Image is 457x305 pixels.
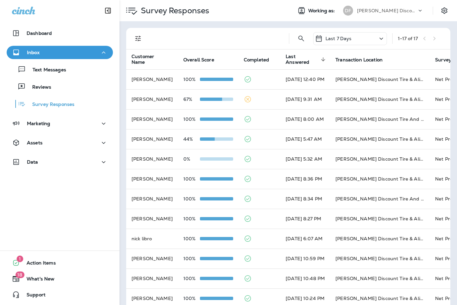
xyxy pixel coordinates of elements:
p: Dashboard [27,31,52,36]
span: 18 [15,271,24,278]
td: [PERSON_NAME] [126,189,178,209]
button: Marketing [7,117,113,130]
td: [PERSON_NAME] [126,249,178,268]
p: Data [27,159,38,165]
button: Text Messages [7,62,113,76]
td: [PERSON_NAME] Discount Tire & Alignment [GEOGRAPHIC_DATA] ([STREET_ADDRESS]) [330,69,430,89]
p: Last 7 Days [325,36,352,41]
p: 44% [183,136,200,142]
button: 18What's New [7,272,113,285]
span: Completed [244,57,278,63]
p: 0% [183,156,200,162]
td: nick libro [126,229,178,249]
td: [DATE] 12:40 PM [280,69,330,89]
td: [PERSON_NAME] Discount Tire & Alignment [GEOGRAPHIC_DATA] ([STREET_ADDRESS]) [330,209,430,229]
p: 100% [183,296,200,301]
td: [PERSON_NAME] [126,169,178,189]
p: [PERSON_NAME] Discount Tire & Alignment [357,8,417,13]
span: Last Answered [286,54,327,65]
td: [DATE] 9:31 AM [280,89,330,109]
td: [PERSON_NAME] Discount Tire & Alignment [PERSON_NAME] ([STREET_ADDRESS]) [330,89,430,109]
td: [PERSON_NAME] [126,89,178,109]
span: Customer Name [132,54,175,65]
p: Assets [27,140,43,145]
button: Settings [438,5,450,17]
td: [DATE] 6:07 AM [280,229,330,249]
span: Support [20,292,46,300]
td: [PERSON_NAME] [126,268,178,288]
p: 100% [183,176,200,182]
button: 1Action Items [7,256,113,269]
span: Working as: [308,8,336,14]
button: Assets [7,136,113,149]
td: [PERSON_NAME] Discount Tire & Alignment - Damariscotta (5 [PERSON_NAME] Plz,) [330,229,430,249]
p: Reviews [26,84,51,91]
span: Customer Name [132,54,167,65]
p: Marketing [27,121,50,126]
button: Reviews [7,80,113,94]
td: [PERSON_NAME] Discount Tire & Alignment - Damariscotta (5 [PERSON_NAME] Plz,) [330,249,430,268]
p: 100% [183,216,200,221]
td: [PERSON_NAME] Discount Tire & Alignment - Damariscotta (5 [PERSON_NAME] Plz,) [330,169,430,189]
p: Text Messages [26,67,66,73]
td: [DATE] 8:27 PM [280,209,330,229]
p: 100% [183,196,200,201]
td: [PERSON_NAME] Discount Tire And Alignment - [GEOGRAPHIC_DATA] ([STREET_ADDRESS]) [330,109,430,129]
td: [DATE] 8:34 PM [280,189,330,209]
td: [DATE] 10:59 PM [280,249,330,268]
div: DF [343,6,353,16]
span: Transaction Location [335,57,391,63]
span: What's New [20,276,54,284]
td: [PERSON_NAME] Discount Tire & Alignment [PERSON_NAME] ([STREET_ADDRESS]) [330,129,430,149]
p: 100% [183,77,200,82]
span: Action Items [20,260,56,268]
button: Collapse Sidebar [99,4,117,17]
button: Survey Responses [7,97,113,111]
td: [PERSON_NAME] [126,69,178,89]
span: Last Answered [286,54,319,65]
button: Data [7,155,113,169]
span: Overall Score [183,57,214,63]
td: [PERSON_NAME] Discount Tire And Alignment - [GEOGRAPHIC_DATA] ([STREET_ADDRESS]) [330,189,430,209]
button: Search Survey Responses [295,32,308,45]
button: Inbox [7,46,113,59]
span: Completed [244,57,269,63]
p: 100% [183,276,200,281]
span: 1 [17,256,23,262]
p: Survey Responses [26,102,74,108]
p: 67% [183,97,200,102]
td: [PERSON_NAME] Discount Tire & Alignment- [GEOGRAPHIC_DATA] ([STREET_ADDRESS]) [330,149,430,169]
p: Survey Responses [138,6,209,16]
span: Transaction Location [335,57,383,63]
td: [PERSON_NAME] [126,149,178,169]
p: 100% [183,256,200,261]
p: 100% [183,116,200,122]
button: Dashboard [7,27,113,40]
td: [DATE] 8:36 PM [280,169,330,189]
td: [DATE] 5:32 AM [280,149,330,169]
p: Inbox [27,50,40,55]
td: [DATE] 5:47 AM [280,129,330,149]
span: Overall Score [183,57,223,63]
td: [DATE] 8:00 AM [280,109,330,129]
button: Support [7,288,113,301]
td: [PERSON_NAME] [126,109,178,129]
td: [DATE] 10:48 PM [280,268,330,288]
td: [PERSON_NAME] [126,129,178,149]
p: 100% [183,236,200,241]
div: 1 - 17 of 17 [398,36,418,41]
button: Filters [132,32,145,45]
td: [PERSON_NAME] [126,209,178,229]
td: [PERSON_NAME] Discount Tire & Alignment [PERSON_NAME] ([STREET_ADDRESS]) [330,268,430,288]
